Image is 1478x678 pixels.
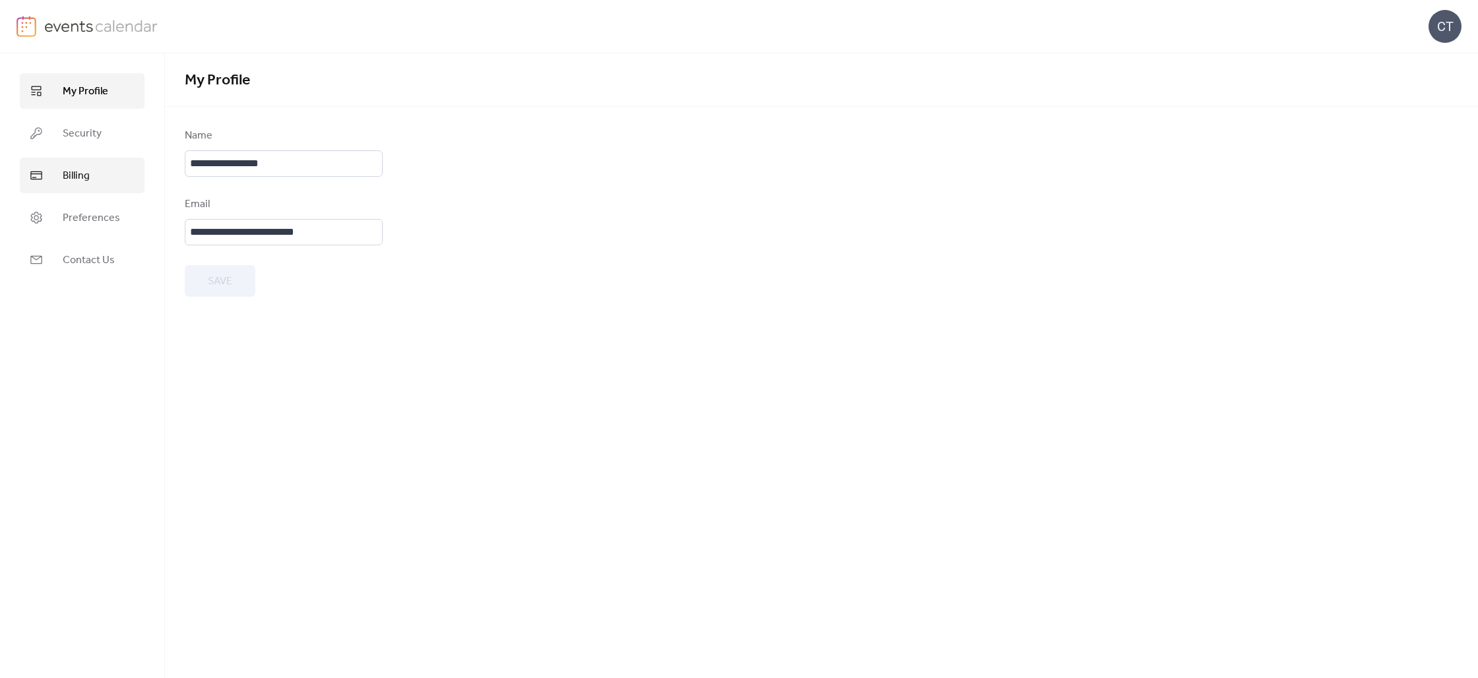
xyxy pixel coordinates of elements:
span: Billing [63,168,90,184]
a: Contact Us [20,242,145,278]
div: Email [185,197,380,212]
img: logo [16,16,36,37]
span: Security [63,126,102,142]
div: CT [1429,10,1462,43]
img: logo-type [44,16,158,36]
span: My Profile [63,84,108,100]
span: Preferences [63,210,120,226]
span: Contact Us [63,253,115,268]
a: Billing [20,158,145,193]
span: My Profile [185,66,250,95]
a: My Profile [20,73,145,109]
a: Security [20,115,145,151]
div: Name [185,128,380,144]
a: Preferences [20,200,145,235]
